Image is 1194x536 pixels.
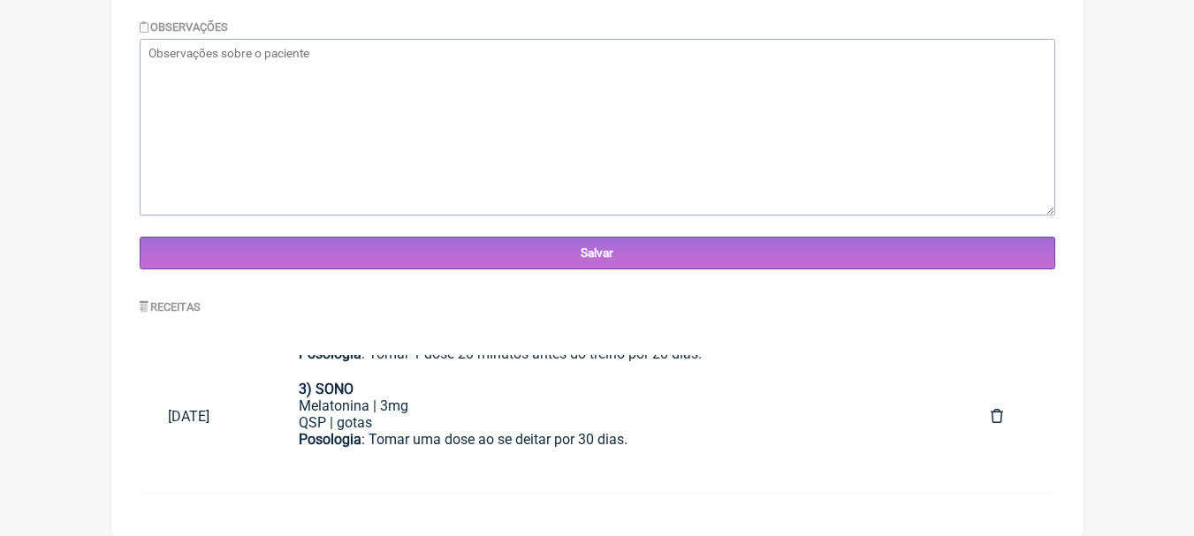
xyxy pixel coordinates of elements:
div: Melatonina | 3mg [299,397,934,414]
div: QSP | gotas [299,414,934,431]
label: Receitas [140,300,202,313]
strong: 3) SONO [299,381,354,397]
a: [DATE] [140,394,270,439]
strong: Posologia [299,345,361,362]
label: Observações [140,20,229,34]
a: 1) VITAMINA D[MEDICAL_DATA] | 10.000UIK2MK7 | 150mcgQSP | cápsula oleosaPosologia: Tomar uma dose... [270,355,962,479]
strong: Posologia [299,431,361,448]
div: : Tomar 1 dose 20 minutos antes do treino por 20 dias. ㅤ [299,345,934,381]
input: Salvar [140,237,1055,269]
div: : Tomar uma dose ao se deitar por 30 dias. [299,431,934,464]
